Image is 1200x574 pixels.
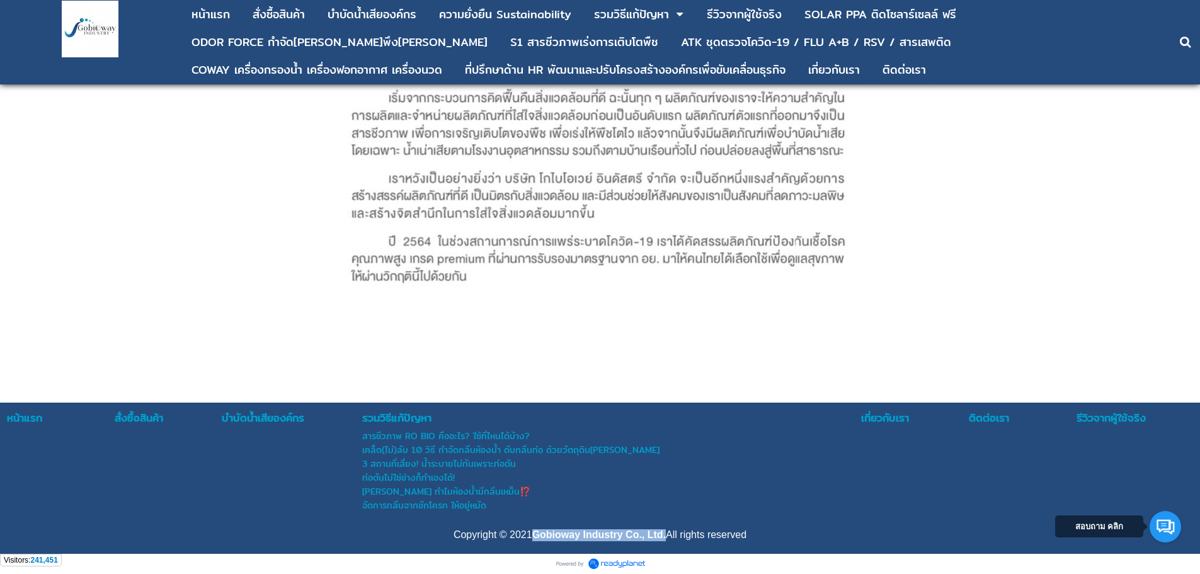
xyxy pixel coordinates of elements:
a: SOLAR PPA ติดโซลาร์เซลล์ ฟรี [804,3,956,26]
a: บําบัดน้ำเสียองค์กร [222,410,360,426]
div: ODOR FORCE กำจัด[PERSON_NAME]พึง[PERSON_NAME] [191,37,488,48]
a: ATK ชุดตรวจโควิด-19 / FLU A+B / RSV / สารเสพติด [681,30,951,54]
div: สั่งซื้อสินค้า [253,9,305,20]
a: จัดการกลิ่นจากชักโครก ให้อยู่หมัด [362,498,860,512]
a: ที่ปรึกษาด้าน HR พัฒนาและปรับโครงสร้างองค์กรเพื่อขับเคลื่อนธุรกิจ [465,58,786,82]
a: หน้าแรก [7,410,113,426]
a: ติดต่อเรา [969,410,1075,426]
a: เกี่ยวกับเรา [808,58,860,82]
a: สั่งซื้อสินค้า [253,3,305,26]
div: ติดต่อเรา [883,64,926,76]
a: ODOR FORCE กำจัด[PERSON_NAME]พึง[PERSON_NAME] [191,30,488,54]
img: large-1644130236041.jpg [62,1,118,57]
div: SOLAR PPA ติดโซลาร์เซลล์ ฟรี [804,9,956,20]
a: รวมวิธีแก้ปัญหา [362,410,860,426]
a: เกี่ยวกับเรา [861,410,968,426]
a: รีวิวจากผู้ใช้จริง [1077,410,1193,426]
a: รวมวิธีแก้ปัญหา [594,3,669,26]
strong: Gobioway Industry Co., Ltd. [532,529,666,540]
img: Powered by ReadyPlanet [551,554,650,574]
div: ATK ชุดตรวจโควิด-19 / FLU A+B / RSV / สารเสพติด [681,37,951,48]
div: COWAY เครื่องกรองน้ำ เครื่องฟอกอากาศ เครื่องนวด [191,64,442,76]
a: S1 สารชีวภาพเร่งการเติบโตพืช [510,30,658,54]
div: เกี่ยวกับเรา [808,64,860,76]
div: รีวิวจากผู้ใช้จริง [707,9,782,20]
a: บําบัดน้ำเสียองค์กร [328,3,416,26]
a: สั่งซื้อสินค้า [115,410,221,426]
a: สารชีวภาพ RO BIO คืออะไร? ใช้ที่ไหนได้บ้าง? [362,429,860,443]
div: รวมวิธีแก้ปัญหา [594,9,669,20]
a: รีวิวจากผู้ใช้จริง [707,3,782,26]
a: ติดต่อเรา [883,58,926,82]
a: ความยั่งยืน Sustainability [439,3,571,26]
a: เคล็ด(ไม่)ลับ 10 วิธี กำจัดกลิ่นห้องน้ำ ดับกลิ่นท่อ ด้วยวัตถุดิบ[PERSON_NAME] [362,443,860,457]
a: ท่อตันไม่ใช่ช่างก็ทำเองได้! [362,471,860,485]
a: หน้าแรก [191,3,230,26]
a: [PERSON_NAME] ทำไมห้องน้ำมีกลิ่นเหม็น⁉️ [362,485,860,498]
div: บําบัดน้ำเสียองค์กร [328,9,416,20]
div: S1 สารชีวภาพเร่งการเติบโตพืช [510,37,658,48]
span: 241,451 [30,556,57,565]
span: สอบถาม คลิก [1075,522,1124,531]
span: Copyright © 2021 All rights reserved [454,529,746,540]
a: 3 สถานที่เสี่ยง! น้ำระบายไม่ทันเพราะท่อตัน [362,457,860,471]
div: ที่ปรึกษาด้าน HR พัฒนาและปรับโครงสร้างองค์กรเพื่อขับเคลื่อนธุรกิจ [465,64,786,76]
a: COWAY เครื่องกรองน้ำ เครื่องฟอกอากาศ เครื่องนวด [191,58,442,82]
div: ความยั่งยืน Sustainability [439,9,571,20]
div: หน้าแรก [191,9,230,20]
